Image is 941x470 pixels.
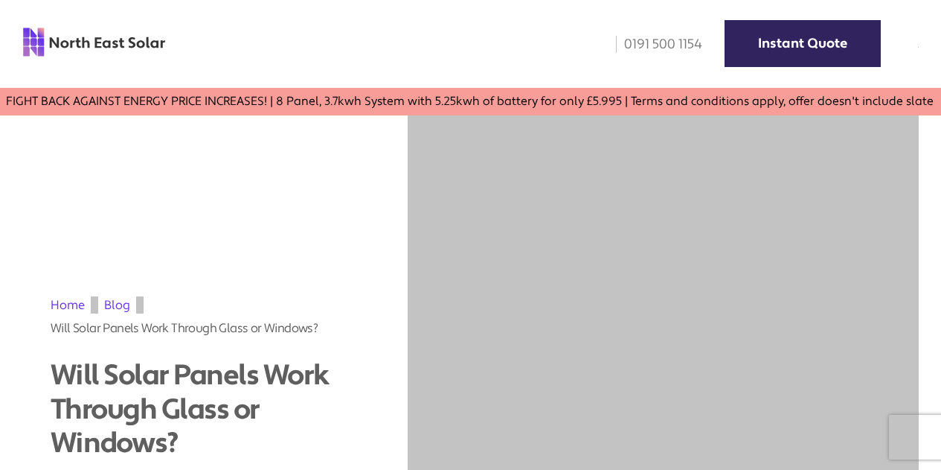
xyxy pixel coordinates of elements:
[606,36,702,53] a: 0191 500 1154
[725,20,881,67] a: Instant Quote
[22,27,166,58] img: north east solar logo
[616,36,617,53] img: phone icon
[136,296,144,314] img: gif;base64,R0lGODdhAQABAPAAAMPDwwAAACwAAAAAAQABAAACAkQBADs=
[918,47,919,48] img: menu icon
[51,320,318,337] span: Will Solar Panels Work Through Glass or Windows?
[91,296,98,314] img: gif;base64,R0lGODdhAQABAPAAAMPDwwAAACwAAAAAAQABAAACAkQBADs=
[51,359,370,461] h1: Will Solar Panels Work Through Glass or Windows?
[51,297,85,313] a: Home
[104,297,130,313] a: Blog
